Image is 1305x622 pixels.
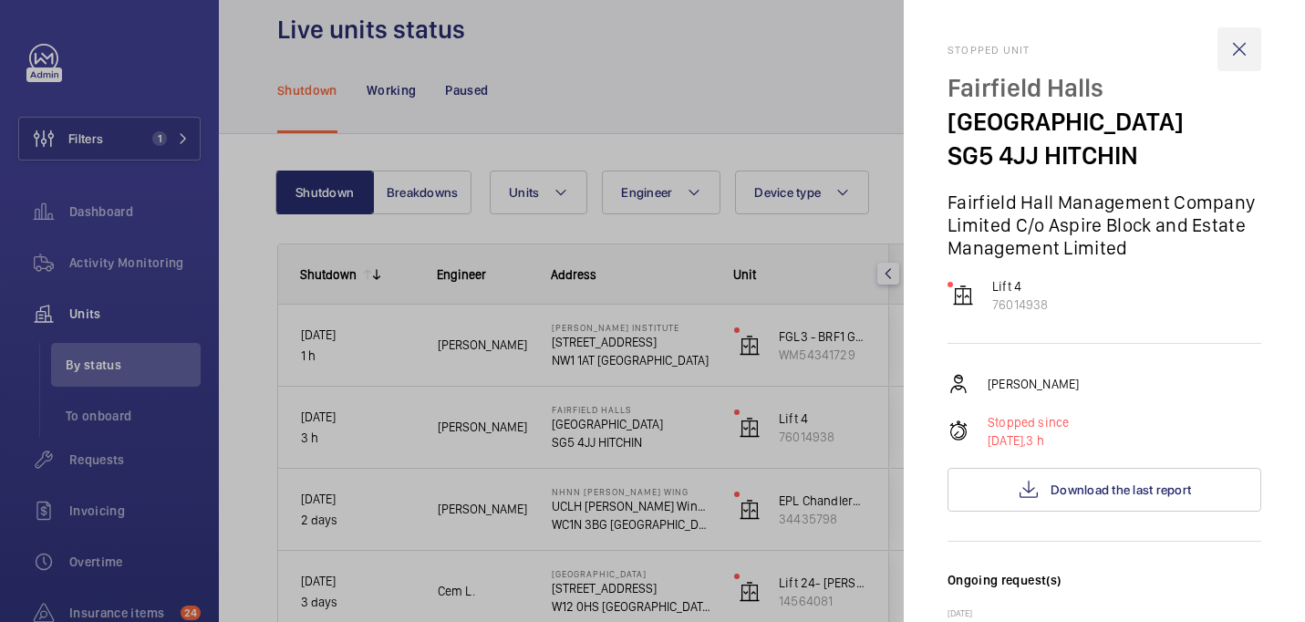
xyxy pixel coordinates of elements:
[948,191,1261,259] p: Fairfield Hall Management Company Limited C/o Aspire Block and Estate Management Limited
[952,285,974,306] img: elevator.svg
[1051,482,1191,497] span: Download the last report
[988,431,1069,450] p: 3 h
[992,295,1048,314] p: 76014938
[988,413,1069,431] p: Stopped since
[948,139,1261,172] p: SG5 4JJ HITCHIN
[948,468,1261,512] button: Download the last report
[992,277,1048,295] p: Lift 4
[948,105,1261,139] p: [GEOGRAPHIC_DATA]
[988,433,1026,448] span: [DATE],
[988,375,1079,393] p: [PERSON_NAME]
[948,44,1261,57] h2: Stopped unit
[948,71,1261,105] p: Fairfield Halls
[948,571,1261,607] h3: Ongoing request(s)
[948,607,1261,622] p: [DATE]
